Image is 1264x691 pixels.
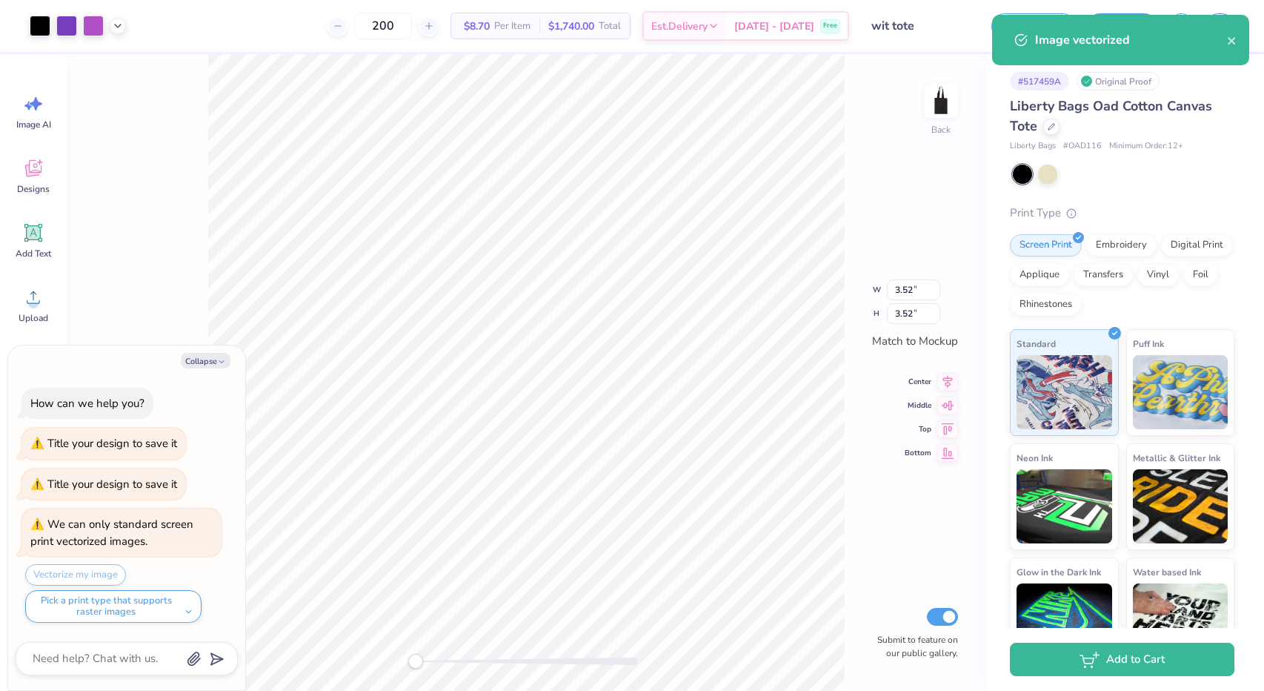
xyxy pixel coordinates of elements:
div: Print Type [1010,205,1234,222]
span: Water based Ink [1133,564,1201,580]
span: $1,740.00 [548,19,594,34]
img: Back [926,86,956,116]
span: [DATE] - [DATE] [734,19,814,34]
span: Bottom [905,447,931,459]
label: Submit to feature on our public gallery. [869,633,958,660]
img: Neon Ink [1017,469,1112,543]
img: Puff Ink [1133,355,1228,429]
span: Liberty Bags Oad Cotton Canvas Tote [1010,97,1212,135]
button: Pick a print type that supports raster images [25,590,202,623]
span: Add Text [16,248,51,259]
div: Screen Print [1010,234,1082,257]
span: Per Item [494,19,530,34]
span: Total [599,19,621,34]
span: Puff Ink [1133,336,1164,351]
span: Top [905,423,931,435]
span: $8.70 [460,19,490,34]
div: Applique [1010,264,1069,286]
span: Upload [19,312,48,324]
span: Free [823,21,837,31]
span: Est. Delivery [651,19,708,34]
div: Title your design to save it [47,436,177,451]
div: Back [931,123,951,136]
button: Add to Cart [1010,643,1234,676]
button: Collapse [181,353,230,368]
div: Title your design to save it [47,477,177,492]
input: Untitled Design [860,11,969,41]
span: Minimum Order: 12 + [1109,140,1183,153]
span: Neon Ink [1017,450,1053,466]
span: Metallic & Glitter Ink [1133,450,1220,466]
span: Standard [1017,336,1056,351]
div: Digital Print [1161,234,1233,257]
span: Image AI [16,119,51,130]
span: Center [905,376,931,388]
span: Designs [17,183,50,195]
button: close [1227,31,1237,49]
input: – – [354,13,412,39]
div: Foil [1183,264,1218,286]
span: Liberty Bags [1010,140,1056,153]
div: We can only standard screen print vectorized images. [30,517,193,549]
span: # OAD116 [1063,140,1102,153]
div: Original Proof [1077,72,1160,90]
img: Water based Ink [1133,583,1228,658]
div: Embroidery [1086,234,1157,257]
img: Standard [1017,355,1112,429]
div: How can we help you? [30,396,144,411]
span: Middle [905,400,931,411]
div: # 517459A [1010,72,1069,90]
div: Accessibility label [408,654,423,669]
div: Vinyl [1137,264,1179,286]
div: Transfers [1074,264,1133,286]
img: Metallic & Glitter Ink [1133,469,1228,543]
img: Glow in the Dark Ink [1017,583,1112,658]
div: Image vectorized [1035,31,1227,49]
div: Rhinestones [1010,294,1082,316]
span: Glow in the Dark Ink [1017,564,1101,580]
